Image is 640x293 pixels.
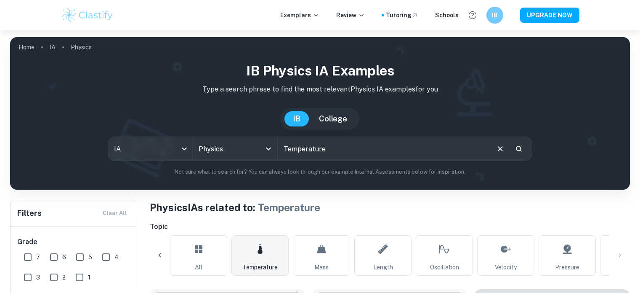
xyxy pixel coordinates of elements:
[36,253,40,262] span: 7
[492,141,508,157] button: Clear
[386,11,418,20] a: Tutoring
[88,273,90,282] span: 1
[430,263,459,272] span: Oscillation
[17,61,623,81] h1: IB Physics IA examples
[465,8,480,22] button: Help and Feedback
[263,143,274,155] button: Open
[512,142,526,156] button: Search
[61,7,114,24] img: Clastify logo
[314,263,329,272] span: Mass
[311,111,356,126] button: College
[555,263,579,272] span: Pressure
[195,263,202,272] span: All
[495,263,517,272] span: Velocity
[114,253,119,262] span: 4
[10,37,630,190] img: profile cover
[278,137,489,161] input: E.g. harmonic motion analysis, light diffraction experiments, sliding objects down a ramp...
[62,273,66,282] span: 2
[50,41,56,53] a: IA
[284,111,309,126] button: IB
[373,263,393,272] span: Length
[17,237,130,247] h6: Grade
[36,273,40,282] span: 3
[520,8,579,23] button: UPGRADE NOW
[336,11,365,20] p: Review
[150,200,630,215] h1: Physics IAs related to:
[62,253,66,262] span: 6
[258,202,320,213] span: Temperature
[108,137,192,161] div: IA
[242,263,278,272] span: Temperature
[17,207,42,219] h6: Filters
[19,41,35,53] a: Home
[435,11,459,20] a: Schools
[17,168,623,176] p: Not sure what to search for? You can always look through our example Internal Assessments below f...
[150,222,630,232] h6: Topic
[88,253,92,262] span: 5
[486,7,503,24] button: IB
[280,11,319,20] p: Exemplars
[490,11,499,20] h6: IB
[71,43,92,52] p: Physics
[17,84,623,94] p: Type a search phrase to find the most relevant Physics IA examples for you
